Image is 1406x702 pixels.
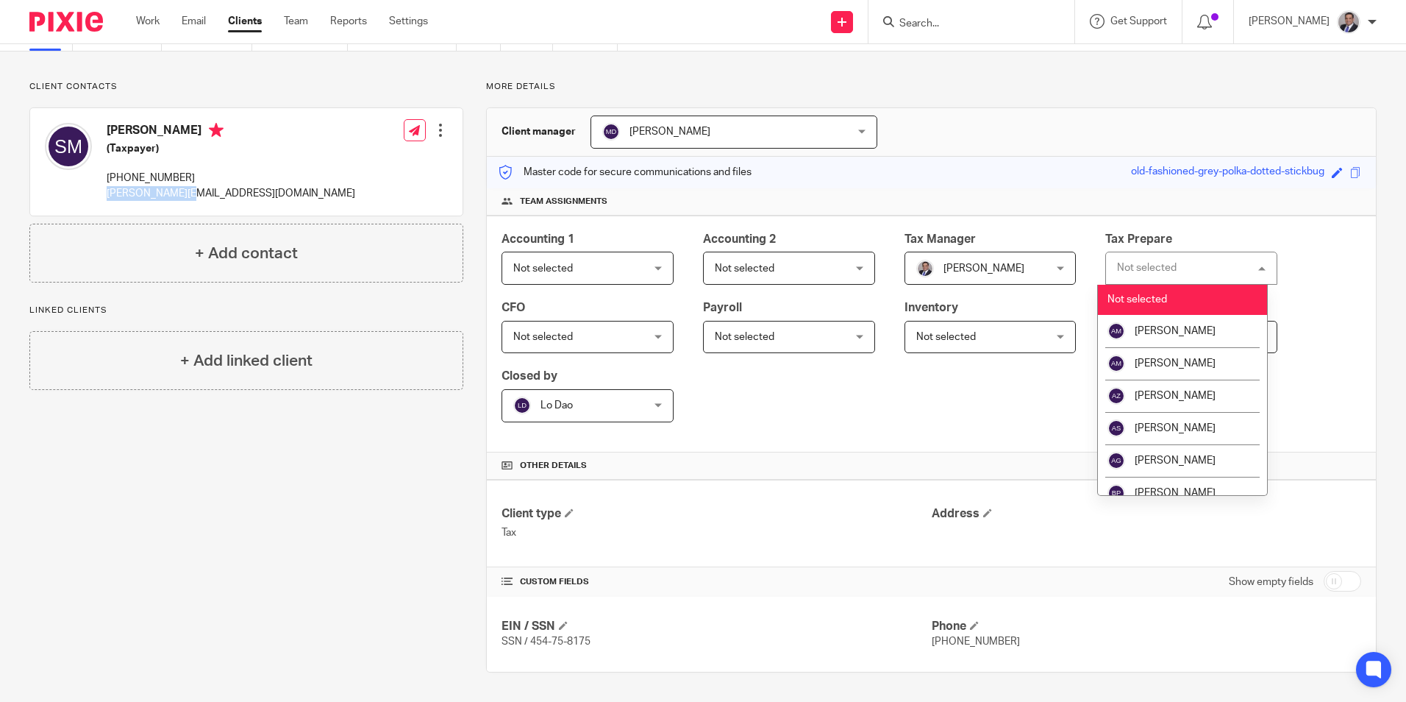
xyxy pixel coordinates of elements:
[107,123,355,141] h4: [PERSON_NAME]
[513,397,531,414] img: svg%3E
[284,14,308,29] a: Team
[1131,164,1324,181] div: old-fashioned-grey-polka-dotted-stickbug
[330,14,367,29] a: Reports
[1107,322,1125,340] img: svg%3E
[1135,391,1216,401] span: [PERSON_NAME]
[932,637,1020,647] span: [PHONE_NUMBER]
[1107,294,1167,305] span: Not selected
[932,506,1361,522] h4: Address
[29,305,463,316] p: Linked clients
[1107,355,1125,372] img: svg%3E
[629,127,710,137] span: [PERSON_NAME]
[1249,14,1330,29] p: [PERSON_NAME]
[904,233,976,245] span: Tax Manager
[502,302,525,313] span: CFO
[1135,455,1216,466] span: [PERSON_NAME]
[520,196,607,208] span: Team assignments
[1107,419,1125,437] img: svg%3E
[513,332,573,342] span: Not selected
[502,637,590,647] span: SSN / 454-75-8175
[502,124,576,139] h3: Client manager
[703,302,742,313] span: Payroll
[1107,484,1125,502] img: svg%3E
[1110,16,1167,26] span: Get Support
[1117,263,1177,273] div: Not selected
[715,263,774,274] span: Not selected
[107,141,355,156] h5: (Taxpayer)
[1337,10,1360,34] img: thumbnail_IMG_0720.jpg
[502,233,574,245] span: Accounting 1
[107,171,355,185] p: [PHONE_NUMBER]
[498,165,752,180] p: Master code for secure communications and files
[916,332,976,342] span: Not selected
[904,302,958,313] span: Inventory
[916,260,934,277] img: thumbnail_IMG_0720.jpg
[1105,233,1172,245] span: Tax Prepare
[1135,423,1216,433] span: [PERSON_NAME]
[486,81,1377,93] p: More details
[29,81,463,93] p: Client contacts
[136,14,160,29] a: Work
[180,350,313,372] h4: + Add linked client
[182,14,206,29] a: Email
[520,460,587,472] span: Other details
[502,370,557,382] span: Closed by
[943,263,1024,274] span: [PERSON_NAME]
[540,400,573,411] span: Lo Dao
[502,506,931,522] h4: Client type
[228,14,262,29] a: Clients
[502,576,931,588] h4: CUSTOM FIELDS
[1135,358,1216,369] span: [PERSON_NAME]
[502,525,931,540] p: Tax
[932,619,1361,634] h4: Phone
[107,186,355,201] p: [PERSON_NAME][EMAIL_ADDRESS][DOMAIN_NAME]
[1135,488,1216,498] span: [PERSON_NAME]
[502,619,931,634] h4: EIN / SSN
[715,332,774,342] span: Not selected
[389,14,428,29] a: Settings
[1107,387,1125,405] img: svg%3E
[1229,575,1313,589] label: Show empty fields
[195,242,298,265] h4: + Add contact
[1135,326,1216,336] span: [PERSON_NAME]
[898,18,1030,31] input: Search
[602,123,620,141] img: svg%3E
[29,12,103,32] img: Pixie
[45,123,92,170] img: svg%3E
[1107,452,1125,469] img: svg%3E
[513,263,573,274] span: Not selected
[209,123,224,138] i: Primary
[703,233,776,245] span: Accounting 2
